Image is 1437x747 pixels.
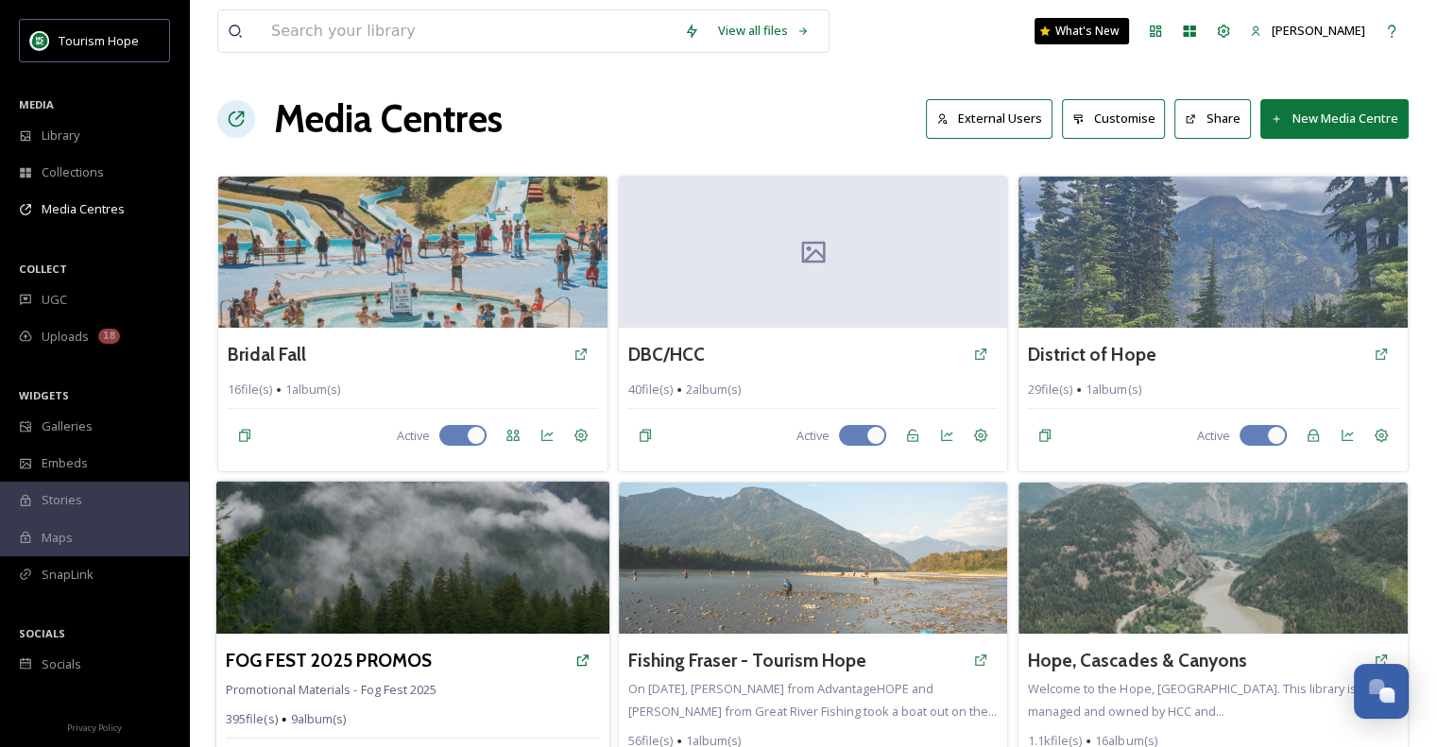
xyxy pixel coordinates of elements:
a: District of Hope [1028,341,1155,368]
span: Media Centres [42,200,125,218]
span: UGC [42,291,67,309]
button: New Media Centre [1260,99,1409,138]
span: Active [397,427,430,445]
div: 18 [98,329,120,344]
span: Active [1197,427,1230,445]
a: [PERSON_NAME] [1240,12,1375,49]
span: MEDIA [19,97,54,111]
a: Hope, Cascades & Canyons [1028,647,1246,674]
span: 16 file(s) [228,381,272,399]
a: DBC/HCC [628,341,705,368]
img: Py5bC3IF0hwAAAAAAAAMywDSC04438.jpg [218,177,607,328]
span: Maps [42,529,73,547]
button: External Users [926,99,1052,138]
button: Share [1174,99,1251,138]
span: 2 album(s) [686,381,741,399]
img: Py5bC3IF0hwAAAAAAABhoAfog-fest57.jpg [216,482,609,635]
img: HOP_7849.jpg [619,483,1008,634]
button: Open Chat [1354,664,1409,719]
a: View all files [709,12,819,49]
span: Promotional Materials - Fog Fest 2025 [226,681,436,698]
span: On [DATE], [PERSON_NAME] from AdvantageHOPE and [PERSON_NAME] from Great River Fishing took a boa... [628,680,997,720]
a: Fishing Fraser - Tourism Hope [628,647,866,674]
a: Customise [1062,99,1175,138]
span: SnapLink [42,566,94,584]
span: Uploads [42,328,89,346]
a: External Users [926,99,1062,138]
button: Customise [1062,99,1166,138]
span: Library [42,127,79,144]
span: Tourism Hope [59,32,139,49]
span: 40 file(s) [628,381,673,399]
span: [PERSON_NAME] [1272,22,1365,39]
a: What's New [1035,18,1129,44]
span: 29 file(s) [1028,381,1072,399]
span: Galleries [42,417,93,435]
span: 395 file(s) [226,710,278,728]
a: Privacy Policy [67,715,122,738]
span: WIDGETS [19,388,69,402]
span: 1 album(s) [285,381,340,399]
span: Collections [42,163,104,181]
h1: Media Centres [274,91,503,147]
span: Socials [42,655,81,673]
span: Welcome to the Hope, [GEOGRAPHIC_DATA]. This library is managed and owned by HCC and... [1028,680,1356,720]
a: FOG FEST 2025 PROMOS [226,647,432,674]
img: logo.png [30,31,49,50]
a: Bridal Fall [228,341,306,368]
span: COLLECT [19,262,67,276]
span: Active [796,427,830,445]
input: Search your library [262,10,675,52]
img: Py5bC3IF0hwAAAAAAABn2A2021.09.25--MavicMiniPhotos-11.jpg [1018,483,1408,634]
img: janellebe_-18003267467629945.jpeg [1018,177,1408,328]
span: 9 album(s) [291,710,347,728]
span: Embeds [42,454,88,472]
span: SOCIALS [19,626,65,640]
span: Stories [42,491,82,509]
span: Privacy Policy [67,722,122,734]
span: 1 album(s) [1086,381,1140,399]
